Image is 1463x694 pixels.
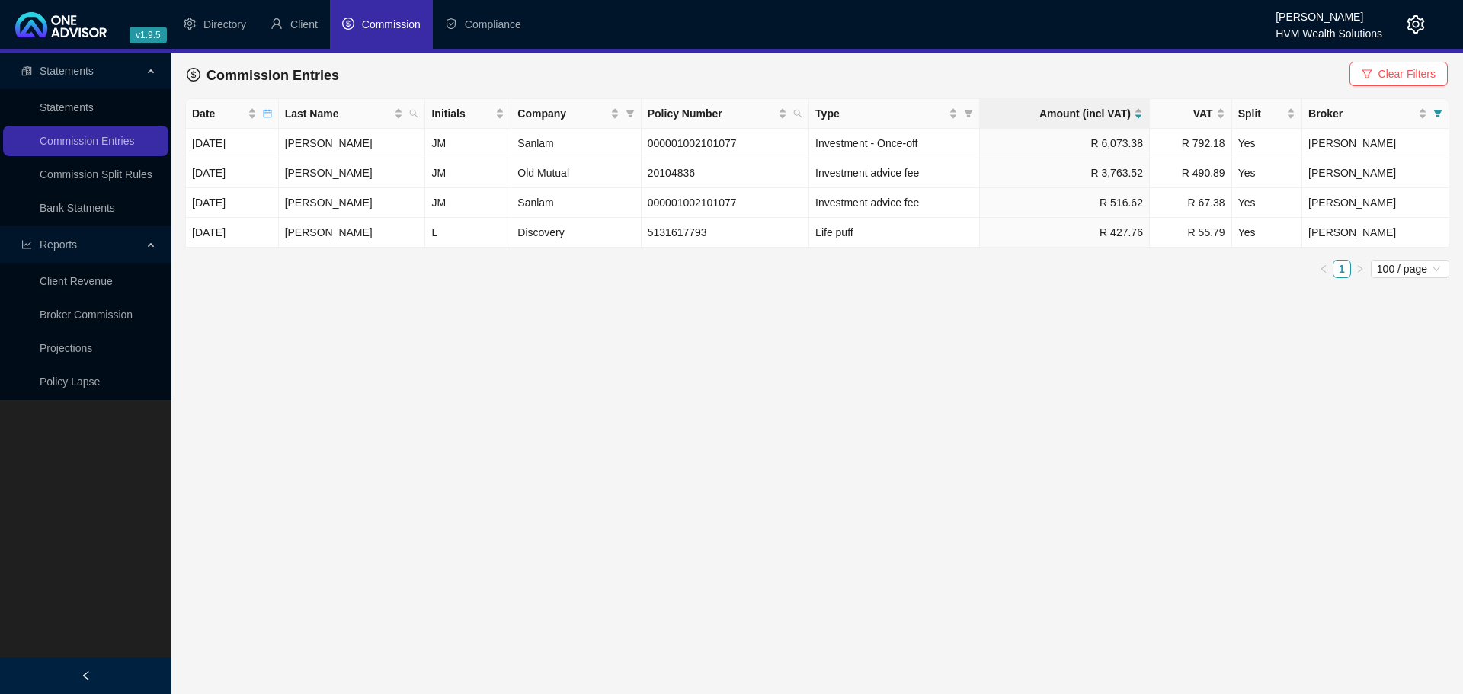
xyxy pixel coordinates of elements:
[465,18,521,30] span: Compliance
[263,109,272,118] span: calendar
[445,18,457,30] span: safety
[642,129,809,158] td: 000001002101077
[342,18,354,30] span: dollar
[362,18,421,30] span: Commission
[1351,260,1369,278] button: right
[1308,105,1415,122] span: Broker
[186,129,279,158] td: [DATE]
[40,168,152,181] a: Commission Split Rules
[40,342,92,354] a: Projections
[425,158,511,188] td: JM
[980,188,1150,218] td: R 516.62
[425,188,511,218] td: JM
[1377,261,1443,277] span: 100 / page
[186,99,279,129] th: Date
[1232,129,1302,158] td: Yes
[1232,218,1302,248] td: Yes
[1302,99,1449,129] th: Broker
[40,202,115,214] a: Bank Statments
[626,109,635,118] span: filter
[1333,261,1350,277] a: 1
[186,218,279,248] td: [DATE]
[279,188,426,218] td: [PERSON_NAME]
[279,218,426,248] td: [PERSON_NAME]
[642,188,809,218] td: 000001002101077
[21,239,32,250] span: line-chart
[642,218,809,248] td: 5131617793
[980,218,1150,248] td: R 427.76
[40,376,100,388] a: Policy Lapse
[815,167,919,179] span: Investment advice fee
[1433,109,1442,118] span: filter
[425,99,511,129] th: Initials
[425,218,511,248] td: L
[793,109,802,118] span: search
[1150,99,1232,129] th: VAT
[1308,197,1396,209] span: [PERSON_NAME]
[186,158,279,188] td: [DATE]
[279,129,426,158] td: [PERSON_NAME]
[40,238,77,251] span: Reports
[40,101,94,114] a: Statements
[517,226,564,238] span: Discovery
[1430,102,1445,125] span: filter
[130,27,167,43] span: v1.9.5
[1362,69,1372,79] span: filter
[980,158,1150,188] td: R 3,763.52
[1314,260,1333,278] button: left
[1156,105,1213,122] span: VAT
[790,102,805,125] span: search
[809,99,980,129] th: Type
[1314,260,1333,278] li: Previous Page
[1232,188,1302,218] td: Yes
[1308,226,1396,238] span: [PERSON_NAME]
[1232,158,1302,188] td: Yes
[285,105,392,122] span: Last Name
[431,105,492,122] span: Initials
[623,102,638,125] span: filter
[187,68,200,82] span: dollar
[642,158,809,188] td: 20104836
[1150,129,1232,158] td: R 792.18
[517,167,569,179] span: Old Mutual
[186,188,279,218] td: [DATE]
[1351,260,1369,278] li: Next Page
[986,105,1131,122] span: Amount (incl VAT)
[40,135,134,147] a: Commission Entries
[1276,21,1382,37] div: HVM Wealth Solutions
[517,105,607,122] span: Company
[961,102,976,125] span: filter
[815,105,946,122] span: Type
[1356,264,1365,273] span: right
[1232,99,1302,129] th: Split
[21,66,32,76] span: reconciliation
[815,137,917,149] span: Investment - Once-off
[425,129,511,158] td: JM
[184,18,196,30] span: setting
[1371,260,1449,278] div: Page Size
[517,197,553,209] span: Sanlam
[815,197,919,209] span: Investment advice fee
[1308,137,1396,149] span: [PERSON_NAME]
[1150,218,1232,248] td: R 55.79
[642,99,809,129] th: Policy Number
[1407,15,1425,34] span: setting
[815,226,853,238] span: Life puff
[192,105,245,122] span: Date
[1333,260,1351,278] li: 1
[279,99,426,129] th: Last Name
[1276,4,1382,21] div: [PERSON_NAME]
[15,12,107,37] img: 2df55531c6924b55f21c4cf5d4484680-logo-light.svg
[203,18,246,30] span: Directory
[81,670,91,681] span: left
[1378,66,1436,82] span: Clear Filters
[409,109,418,118] span: search
[517,137,553,149] span: Sanlam
[206,68,339,83] span: Commission Entries
[1349,62,1448,86] button: Clear Filters
[1238,105,1283,122] span: Split
[40,309,133,321] a: Broker Commission
[980,129,1150,158] td: R 6,073.38
[40,65,94,77] span: Statements
[964,109,973,118] span: filter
